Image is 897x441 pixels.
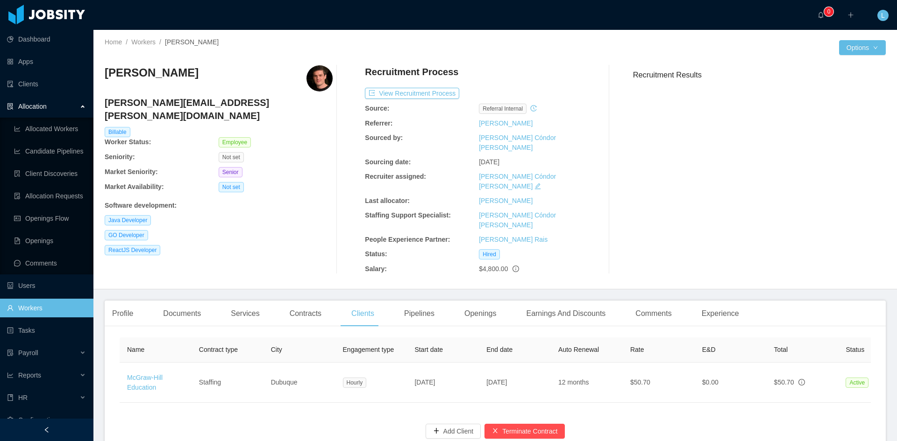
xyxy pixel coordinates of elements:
[127,374,163,391] a: McGraw-Hill Education
[282,301,329,327] div: Contracts
[623,363,695,403] td: $50.70
[105,96,333,122] h4: [PERSON_NAME][EMAIL_ADDRESS][PERSON_NAME][DOMAIN_NAME]
[18,394,28,401] span: HR
[847,12,854,18] i: icon: plus
[365,90,459,97] a: icon: exportView Recruitment Process
[479,236,548,243] a: [PERSON_NAME] Rais
[105,168,158,175] b: Market Seniority:
[365,88,459,99] button: icon: exportView Recruitment Process
[14,119,86,138] a: icon: line-chartAllocated Workers
[7,372,14,378] i: icon: line-chart
[14,254,86,273] a: icon: messageComments
[818,12,824,18] i: icon: bell
[486,346,513,353] span: End date
[414,346,443,353] span: Start date
[846,346,864,353] span: Status
[263,363,335,403] td: Dubuque
[397,301,442,327] div: Pipelines
[479,134,556,151] a: [PERSON_NAME] Cóndor [PERSON_NAME]
[702,346,716,353] span: E&D
[798,379,805,385] span: info-circle
[7,394,14,401] i: icon: book
[18,416,57,424] span: Configuration
[7,52,86,71] a: icon: appstoreApps
[846,378,869,388] span: Active
[105,127,130,137] span: Billable
[219,167,242,177] span: Senior
[223,301,267,327] div: Services
[105,138,151,146] b: Worker Status:
[343,378,367,388] span: Hourly
[479,249,500,259] span: Hired
[630,346,644,353] span: Rate
[484,424,565,439] button: icon: closeTerminate Contract
[105,38,122,46] a: Home
[534,183,541,189] i: icon: edit
[479,104,527,114] span: Referral internal
[414,378,435,386] span: [DATE]
[774,378,794,386] span: $50.70
[105,230,148,240] span: GO Developer
[479,173,556,190] a: [PERSON_NAME] Cóndor [PERSON_NAME]
[105,153,135,161] b: Seniority:
[18,103,47,110] span: Allocation
[365,173,426,180] b: Recruiter assigned:
[513,266,519,272] span: info-circle
[365,250,387,258] b: Status:
[558,346,599,353] span: Auto Renewal
[105,65,199,80] h3: [PERSON_NAME]
[156,301,208,327] div: Documents
[479,211,556,229] a: [PERSON_NAME] Cóndor [PERSON_NAME]
[14,209,86,228] a: icon: idcardOpenings Flow
[7,350,14,356] i: icon: file-protect
[105,215,151,225] span: Java Developer
[105,183,164,190] b: Market Availability:
[426,424,481,439] button: icon: plusAdd Client
[365,65,458,78] h4: Recruitment Process
[126,38,128,46] span: /
[131,38,156,46] a: Workers
[219,152,244,162] span: Not set
[7,417,14,423] i: icon: setting
[365,265,387,273] b: Salary:
[14,164,86,183] a: icon: file-searchClient Discoveries
[881,10,885,21] span: L
[199,378,221,386] span: Staffing
[479,265,508,273] span: $4,800.00
[365,105,389,112] b: Source:
[486,378,507,386] span: [DATE]
[479,197,533,204] a: [PERSON_NAME]
[105,301,141,327] div: Profile
[628,301,679,327] div: Comments
[127,346,144,353] span: Name
[105,202,177,209] b: Software development :
[551,363,623,403] td: 12 months
[14,231,86,250] a: icon: file-textOpenings
[7,30,86,49] a: icon: pie-chartDashboard
[159,38,161,46] span: /
[824,7,833,16] sup: 0
[365,211,451,219] b: Staffing Support Specialist:
[365,158,411,166] b: Sourcing date:
[219,182,244,192] span: Not set
[343,346,394,353] span: Engagement type
[344,301,382,327] div: Clients
[7,321,86,340] a: icon: profileTasks
[7,75,86,93] a: icon: auditClients
[774,346,788,353] span: Total
[14,142,86,161] a: icon: line-chartCandidate Pipelines
[7,299,86,317] a: icon: userWorkers
[365,197,410,204] b: Last allocator:
[530,105,537,112] i: icon: history
[633,69,886,81] h3: Recruitment Results
[365,119,392,127] b: Referrer:
[271,346,282,353] span: City
[18,349,38,357] span: Payroll
[306,65,333,91] img: 82f50c97-6bb5-407a-ade1-baedf92ec351_68024f3aa7276-400w.png
[199,346,238,353] span: Contract type
[519,301,613,327] div: Earnings And Discounts
[219,137,251,147] span: Employee
[365,236,450,243] b: People Experience Partner:
[14,187,86,205] a: icon: file-doneAllocation Requests
[365,134,403,141] b: Sourced by:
